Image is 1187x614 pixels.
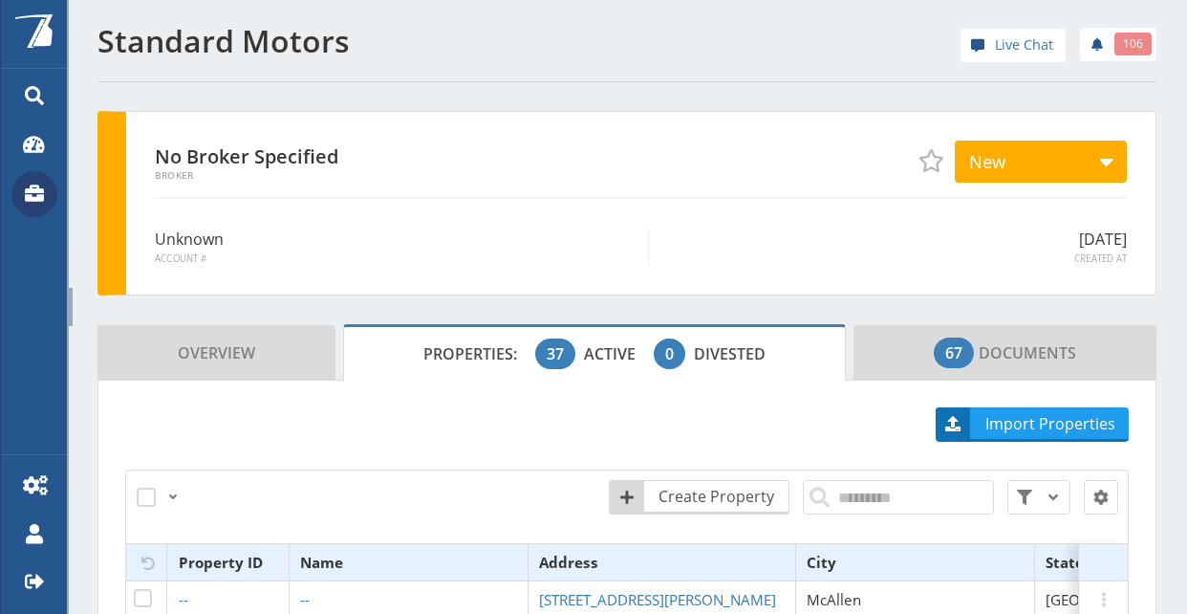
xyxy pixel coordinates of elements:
[289,544,528,581] th: Name
[300,590,310,609] span: --
[1123,35,1143,53] span: 106
[694,343,766,364] span: Divested
[300,590,315,609] a: --
[137,553,155,573] button: Reset Sort Selection
[795,544,1034,581] th: City
[919,149,942,172] span: Add to Favorites
[137,480,163,507] label: Select All
[664,252,1127,266] span: Created At
[155,141,353,181] div: No Broker Specified
[665,342,674,365] span: 0
[528,544,795,581] th: Address
[609,480,789,515] a: Create Property
[539,590,782,609] a: [STREET_ADDRESS][PERSON_NAME]
[934,334,1076,372] span: Documents
[1066,24,1156,62] div: notifications
[945,341,962,364] span: 67
[179,590,194,609] a: --
[539,590,776,609] span: [STREET_ADDRESS][PERSON_NAME]
[969,149,1005,173] span: New
[584,343,650,364] span: Active
[547,342,564,365] span: 37
[647,485,788,508] span: Create Property
[995,34,1053,55] span: Live Chat
[167,544,290,581] th: Property ID
[423,343,531,364] span: Properties:
[960,29,1066,68] div: help
[155,252,634,266] span: Account #
[936,407,1129,442] a: Import Properties
[955,141,1127,183] button: New
[807,590,861,609] span: McAllen
[178,334,255,372] span: Overview
[97,24,615,58] h1: Standard Motors
[1080,28,1156,61] a: 106
[973,412,1129,435] span: Import Properties
[650,228,1127,266] div: [DATE]
[155,228,650,266] div: Unknown
[179,590,188,609] span: --
[960,29,1066,62] a: Live Chat
[155,170,353,181] span: Broker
